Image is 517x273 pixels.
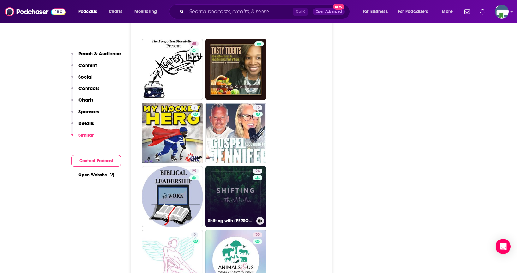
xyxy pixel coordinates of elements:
[5,6,66,18] img: Podchaser - Follow, Share and Rate Podcasts
[142,103,203,164] a: 7
[205,166,267,227] a: 24Shifting with [PERSON_NAME]
[189,41,199,46] a: 45
[71,155,121,167] button: Contact Podcast
[191,232,198,237] a: 5
[208,218,254,223] h3: Shifting with [PERSON_NAME]
[142,39,203,100] a: 45
[134,7,157,16] span: Monitoring
[78,50,121,56] p: Reach & Audience
[189,169,199,174] a: 29
[187,7,293,17] input: Search podcasts, credits, & more...
[193,232,196,238] span: 5
[78,62,97,68] p: Content
[437,7,461,17] button: open menu
[142,166,203,227] a: 29
[109,7,122,16] span: Charts
[78,97,93,103] p: Charts
[71,50,121,62] button: Reach & Audience
[78,109,99,115] p: Sponsors
[333,4,344,10] span: New
[175,4,356,19] div: Search podcasts, credits, & more...
[253,169,262,174] a: 24
[358,7,395,17] button: open menu
[363,7,388,16] span: For Business
[478,6,487,17] a: Show notifications dropdown
[256,104,260,111] span: 16
[394,7,437,17] button: open menu
[78,120,94,126] p: Details
[442,7,453,16] span: More
[104,7,126,17] a: Charts
[255,168,260,175] span: 24
[253,232,262,237] a: 33
[78,74,92,80] p: Social
[398,7,428,16] span: For Podcasters
[205,103,267,164] a: 16
[71,62,97,74] button: Content
[130,7,165,17] button: open menu
[78,85,99,91] p: Contacts
[192,41,196,47] span: 45
[495,5,509,19] span: Logged in as KCMedia
[462,6,472,17] a: Show notifications dropdown
[78,132,94,138] p: Similar
[293,8,308,16] span: Ctrl K
[71,120,94,132] button: Details
[255,232,260,238] span: 33
[192,168,196,175] span: 29
[78,7,97,16] span: Podcasts
[71,85,99,97] button: Contacts
[71,109,99,120] button: Sponsors
[316,10,342,13] span: Open Advanced
[78,172,114,178] a: Open Website
[313,8,345,15] button: Open AdvancedNew
[74,7,105,17] button: open menu
[495,5,509,19] button: Show profile menu
[191,105,198,110] a: 7
[495,5,509,19] img: User Profile
[71,74,92,86] button: Social
[496,239,511,254] div: Open Intercom Messenger
[71,132,94,144] button: Similar
[193,104,196,111] span: 7
[71,97,93,109] button: Charts
[253,105,262,110] a: 16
